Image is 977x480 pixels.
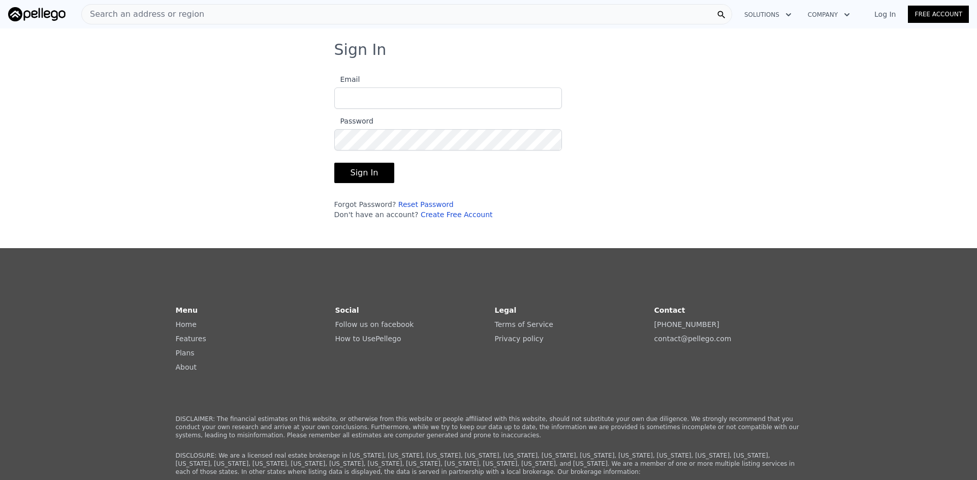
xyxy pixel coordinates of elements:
p: DISCLAIMER: The financial estimates on this website, or otherwise from this website or people aff... [176,415,802,439]
input: Email [334,87,562,109]
button: Company [800,6,858,24]
a: Home [176,320,197,328]
input: Password [334,129,562,151]
strong: Social [335,306,359,314]
a: [PHONE_NUMBER] [654,320,719,328]
div: Forgot Password? Don't have an account? [334,199,562,220]
h3: Sign In [334,41,643,59]
a: Features [176,335,206,343]
strong: Menu [176,306,198,314]
strong: Contact [654,306,685,314]
span: Password [334,117,373,125]
button: Solutions [736,6,800,24]
span: Search an address or region [82,8,204,20]
a: Reset Password [398,200,454,208]
a: Plans [176,349,195,357]
a: About [176,363,197,371]
img: Pellego [8,7,66,21]
button: Sign In [334,163,395,183]
a: Privacy policy [495,335,544,343]
p: DISCLOSURE: We are a licensed real estate brokerage in [US_STATE], [US_STATE], [US_STATE], [US_ST... [176,452,802,476]
span: Email [334,75,360,83]
a: Terms of Service [495,320,553,328]
a: Follow us on facebook [335,320,414,328]
a: Create Free Account [421,211,493,219]
a: Log In [862,9,908,19]
strong: Legal [495,306,517,314]
a: contact@pellego.com [654,335,732,343]
a: Free Account [908,6,969,23]
a: How to UsePellego [335,335,401,343]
